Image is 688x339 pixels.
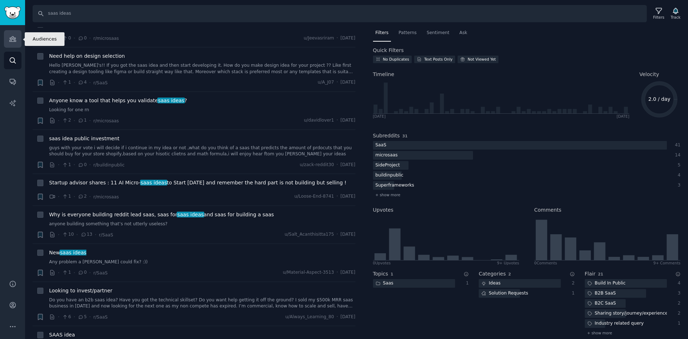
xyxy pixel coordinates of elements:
[49,249,86,256] a: Newsaas ideas
[294,193,334,200] span: u/Loose-End-8741
[304,117,334,124] span: u/davidlover1
[463,280,469,287] div: 1
[140,180,168,185] span: saas ideas
[373,279,396,288] div: Saas
[89,161,91,169] span: ·
[639,71,659,78] span: Velocity
[73,193,75,201] span: ·
[73,313,75,321] span: ·
[62,35,71,42] span: 0
[58,161,59,169] span: ·
[383,57,409,62] div: No Duplicates
[33,5,647,22] input: Search Keyword
[340,231,355,238] span: [DATE]
[674,142,681,149] div: 41
[674,300,681,307] div: 2
[479,279,503,288] div: Ideas
[49,221,355,227] a: anyone building something that’s not utterly useless?
[177,212,204,217] span: saas ideas
[585,299,618,308] div: B2C SaaS
[62,162,71,168] span: 1
[336,162,338,168] span: ·
[653,260,680,265] div: 9+ Comments
[373,206,393,214] h2: Upvotes
[373,141,389,150] div: SaaS
[157,98,185,103] span: saas ideas
[49,297,355,310] a: Do you have an b2b saas idea? Have you got the technical skillset? Do you want help getting it of...
[568,280,575,287] div: 2
[81,231,92,238] span: 13
[49,62,355,75] a: Hello [PERSON_NAME]'s!! If you got the saas idea and then start developing it. How do you make de...
[95,231,96,239] span: ·
[336,314,338,320] span: ·
[373,171,406,180] div: buildinpublic
[93,163,124,168] span: r/buildinpublic
[93,270,107,276] span: r/SaaS
[49,259,355,265] a: Any problem a [PERSON_NAME] could fix? :))
[391,272,393,276] span: 1
[459,30,467,36] span: Ask
[89,34,91,42] span: ·
[398,30,416,36] span: Patterns
[73,34,75,42] span: ·
[568,290,575,297] div: 1
[674,182,681,189] div: 3
[373,151,400,160] div: microsaas
[340,117,355,124] span: [DATE]
[49,52,125,60] a: Need help on design selection
[285,231,334,238] span: u/Salt_Acanthisitta175
[671,15,680,20] div: Track
[534,206,562,214] h2: Comments
[49,97,187,104] a: Anyone know a tool that helps you validatesaas ideas?
[73,161,75,169] span: ·
[585,309,667,318] div: Sharing story/journey/experience
[49,287,113,295] a: Looking to invest/partner
[89,313,91,321] span: ·
[340,269,355,276] span: [DATE]
[76,231,78,239] span: ·
[49,249,86,256] span: New
[78,162,87,168] span: 0
[49,135,119,142] span: saas idea public investment
[585,270,596,278] h2: Flair
[534,260,557,265] div: 0 Comment s
[93,36,119,41] span: r/microsaas
[58,34,59,42] span: ·
[58,231,59,239] span: ·
[468,57,496,62] div: Not Viewed Yet
[99,232,113,237] span: r/SaaS
[674,172,681,179] div: 4
[336,117,338,124] span: ·
[427,30,449,36] span: Sentiment
[49,179,347,187] a: Startup advisor shares : 11 AI Micro-saas ideasto Start [DATE] and remember the hard part is not ...
[479,270,506,278] h2: Categories
[479,289,531,298] div: Solution Requests
[62,79,71,86] span: 1
[73,117,75,124] span: ·
[93,315,107,320] span: r/SaaS
[58,269,59,277] span: ·
[402,134,408,138] span: 31
[93,194,119,199] span: r/microsaas
[373,270,388,278] h2: Topics
[376,192,401,197] span: + show more
[49,97,187,104] span: Anyone know a tool that helps you validate ?
[285,314,334,320] span: u/Always_Learning_80
[648,96,670,102] text: 2.0 / day
[78,35,87,42] span: 0
[340,162,355,168] span: [DATE]
[78,193,87,200] span: 2
[58,117,59,124] span: ·
[58,313,59,321] span: ·
[58,193,59,201] span: ·
[340,193,355,200] span: [DATE]
[93,118,119,123] span: r/microsaas
[508,272,511,276] span: 2
[376,30,389,36] span: Filters
[336,35,338,42] span: ·
[336,231,338,238] span: ·
[89,79,91,86] span: ·
[373,71,395,78] span: Timeline
[78,79,87,86] span: 4
[340,35,355,42] span: [DATE]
